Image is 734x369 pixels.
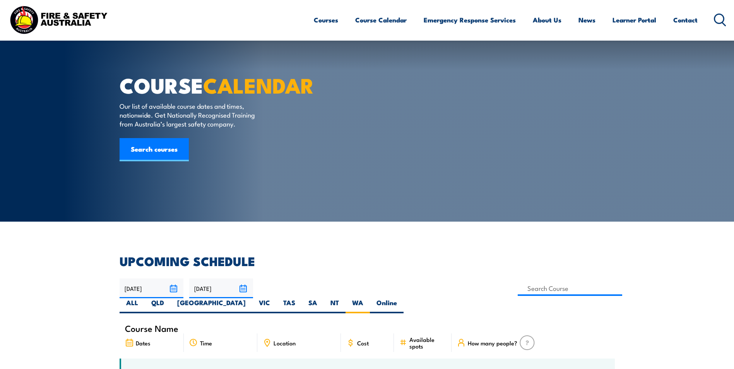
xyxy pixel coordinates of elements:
label: WA [346,298,370,313]
span: Dates [136,340,151,346]
label: SA [302,298,324,313]
a: About Us [533,10,561,30]
a: Course Calendar [355,10,407,30]
span: Available spots [409,336,446,349]
p: Our list of available course dates and times, nationwide. Get Nationally Recognised Training from... [120,101,261,128]
a: Search courses [120,138,189,161]
input: From date [120,278,183,298]
a: Contact [673,10,698,30]
input: Search Course [518,281,623,296]
a: Emergency Response Services [424,10,516,30]
h1: COURSE [120,76,311,94]
strong: CALENDAR [203,68,314,101]
span: How many people? [468,340,517,346]
a: News [578,10,595,30]
span: Cost [357,340,369,346]
a: Courses [314,10,338,30]
span: Time [200,340,212,346]
label: QLD [145,298,171,313]
label: NT [324,298,346,313]
label: Online [370,298,404,313]
input: To date [189,278,253,298]
span: Course Name [125,325,178,331]
label: ALL [120,298,145,313]
span: Location [274,340,296,346]
label: VIC [252,298,277,313]
a: Learner Portal [613,10,656,30]
label: [GEOGRAPHIC_DATA] [171,298,252,313]
label: TAS [277,298,302,313]
h2: UPCOMING SCHEDULE [120,255,615,266]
